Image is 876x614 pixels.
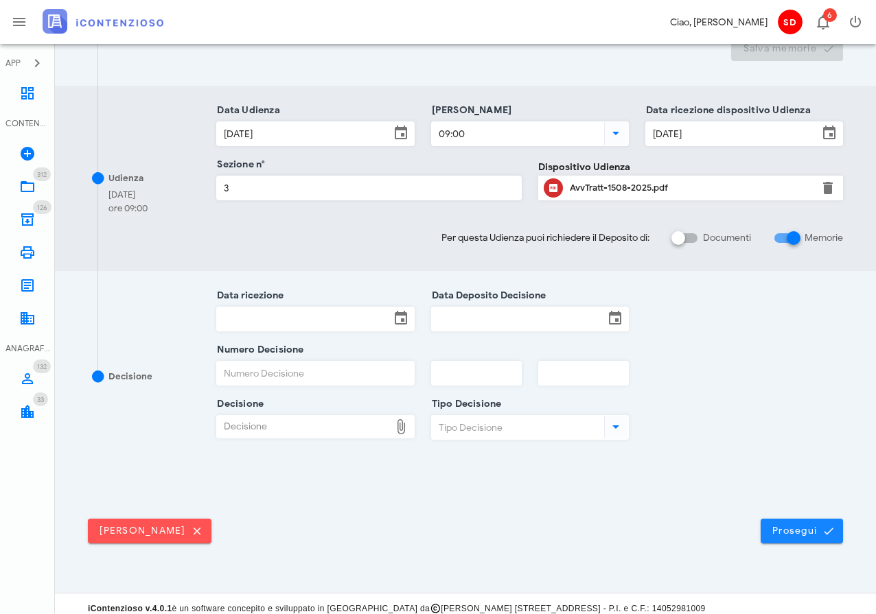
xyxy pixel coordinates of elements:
button: Distintivo [806,5,839,38]
strong: iContenzioso v.4.0.1 [88,604,172,613]
div: Clicca per aprire un'anteprima del file o scaricarlo [570,177,811,199]
button: Prosegui [761,519,843,543]
img: logo-text-2x.png [43,9,163,34]
span: 33 [37,395,44,404]
input: Tipo Decisione [432,416,601,439]
div: Udienza [108,172,143,185]
span: Distintivo [33,392,48,406]
label: Data Udienza [213,104,280,117]
div: Ciao, [PERSON_NAME] [670,15,768,29]
input: Numero Decisione [217,362,413,385]
span: Distintivo [33,167,51,181]
div: AvvTratt-1508-2025.pdf [570,182,811,193]
span: Per questa Udienza puoi richiedere il Deposito di: [441,231,649,245]
label: Decisione [213,397,264,411]
div: [DATE] [108,188,148,202]
label: Documenti [703,231,751,245]
span: [PERSON_NAME] [99,525,200,537]
span: 312 [37,170,47,179]
span: Distintivo [33,200,51,214]
label: Dispositivo Udienza [538,160,630,174]
span: SD [778,10,803,34]
input: Ora Udienza [432,122,601,145]
label: Sezione n° [213,158,265,172]
label: Tipo Decisione [428,397,502,411]
div: ANAGRAFICA [5,342,49,355]
span: 132 [37,362,47,371]
label: Numero Decisione [213,343,303,357]
span: Distintivo [33,359,51,373]
input: Sezione n° [217,176,520,200]
button: Clicca per aprire un'anteprima del file o scaricarlo [544,178,563,198]
div: Decisione [108,370,152,383]
label: Data ricezione dispositivo Udienza [642,104,811,117]
label: Memorie [805,231,843,245]
span: Distintivo [823,8,837,22]
button: SD [773,5,806,38]
button: [PERSON_NAME] [88,519,211,543]
label: [PERSON_NAME] [428,104,512,117]
span: Prosegui [772,525,832,537]
span: 126 [37,203,47,212]
div: Decisione [217,416,389,438]
div: ore 09:00 [108,202,148,215]
button: Elimina [820,180,836,196]
div: CONTENZIOSO [5,117,49,130]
